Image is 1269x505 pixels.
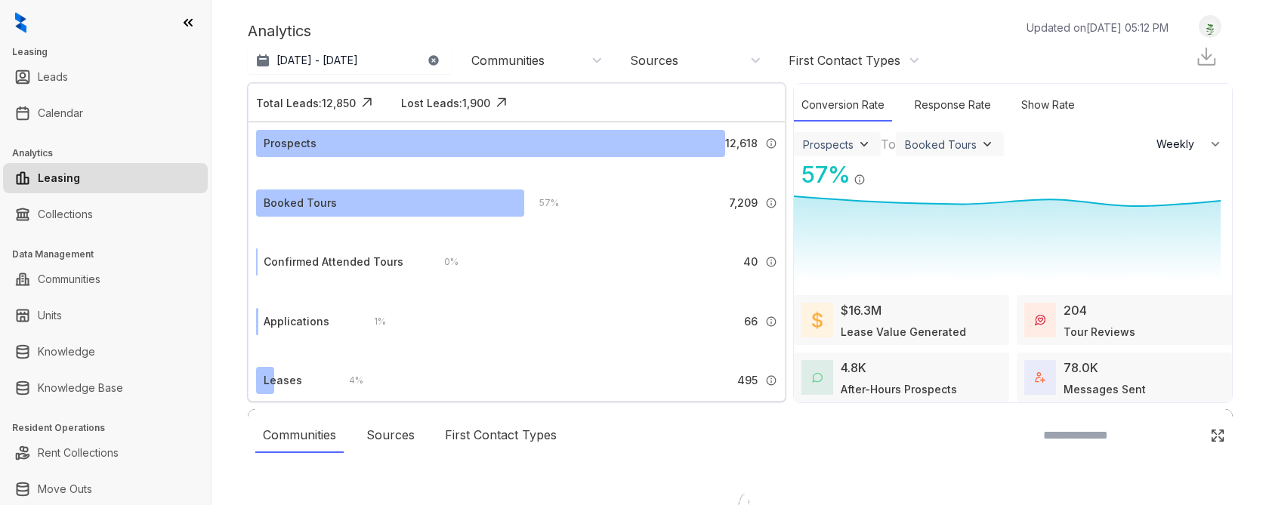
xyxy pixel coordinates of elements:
[907,89,999,122] div: Response Rate
[765,316,777,328] img: Info
[857,137,872,152] img: ViewFilterArrow
[1178,429,1191,442] img: SearchIcon
[3,337,208,367] li: Knowledge
[471,52,545,69] div: Communities
[3,373,208,403] li: Knowledge Base
[264,135,316,152] div: Prospects
[3,438,208,468] li: Rent Collections
[264,195,337,211] div: Booked Tours
[765,137,777,149] img: Info
[854,174,866,186] img: Info
[905,138,977,151] div: Booked Tours
[630,52,678,69] div: Sources
[12,421,211,435] h3: Resident Operations
[881,135,896,153] div: To
[38,264,100,294] a: Communities
[38,373,123,403] a: Knowledge Base
[1156,137,1203,152] span: Weekly
[1064,301,1087,319] div: 204
[490,91,513,114] img: Click Icon
[812,311,823,329] img: LeaseValue
[1064,324,1135,340] div: Tour Reviews
[401,95,490,111] div: Lost Leads: 1,900
[3,98,208,128] li: Calendar
[38,62,68,92] a: Leads
[264,254,403,270] div: Confirmed Attended Tours
[264,313,329,330] div: Applications
[264,372,302,389] div: Leases
[1035,315,1045,325] img: TourReviews
[841,359,866,377] div: 4.8K
[1064,381,1146,397] div: Messages Sent
[38,98,83,128] a: Calendar
[3,62,208,92] li: Leads
[841,324,966,340] div: Lease Value Generated
[437,418,564,453] div: First Contact Types
[12,146,211,160] h3: Analytics
[15,12,26,33] img: logo
[38,199,93,229] a: Collections
[359,418,422,453] div: Sources
[794,158,851,192] div: 57 %
[248,47,452,74] button: [DATE] - [DATE]
[3,300,208,331] li: Units
[1210,428,1225,443] img: Click Icon
[765,197,777,209] img: Info
[841,301,882,319] div: $16.3M
[841,381,957,397] div: After-Hours Prospects
[276,53,358,68] p: [DATE] - [DATE]
[1014,89,1082,122] div: Show Rate
[38,300,62,331] a: Units
[744,313,758,330] span: 66
[737,372,758,389] span: 495
[256,95,356,111] div: Total Leads: 12,850
[725,135,758,152] span: 12,618
[1195,45,1218,68] img: Download
[743,254,758,270] span: 40
[3,199,208,229] li: Collections
[38,163,80,193] a: Leasing
[429,254,459,270] div: 0 %
[1035,372,1045,383] img: TotalFum
[3,264,208,294] li: Communities
[248,20,311,42] p: Analytics
[789,52,900,69] div: First Contact Types
[3,474,208,504] li: Move Outs
[334,372,363,389] div: 4 %
[1027,20,1169,35] p: Updated on [DATE] 05:12 PM
[3,163,208,193] li: Leasing
[765,256,777,268] img: Info
[866,160,888,183] img: Click Icon
[1064,359,1098,377] div: 78.0K
[255,418,344,453] div: Communities
[980,137,995,152] img: ViewFilterArrow
[765,374,777,386] img: Info
[38,474,92,504] a: Move Outs
[12,248,211,261] h3: Data Management
[359,313,386,330] div: 1 %
[729,195,758,211] span: 7,209
[794,89,892,122] div: Conversion Rate
[12,45,211,59] h3: Leasing
[524,195,559,211] div: 57 %
[1147,131,1232,158] button: Weekly
[812,372,823,383] img: AfterHoursConversations
[1200,19,1221,35] img: UserAvatar
[38,438,119,468] a: Rent Collections
[38,337,95,367] a: Knowledge
[356,91,378,114] img: Click Icon
[803,138,854,151] div: Prospects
